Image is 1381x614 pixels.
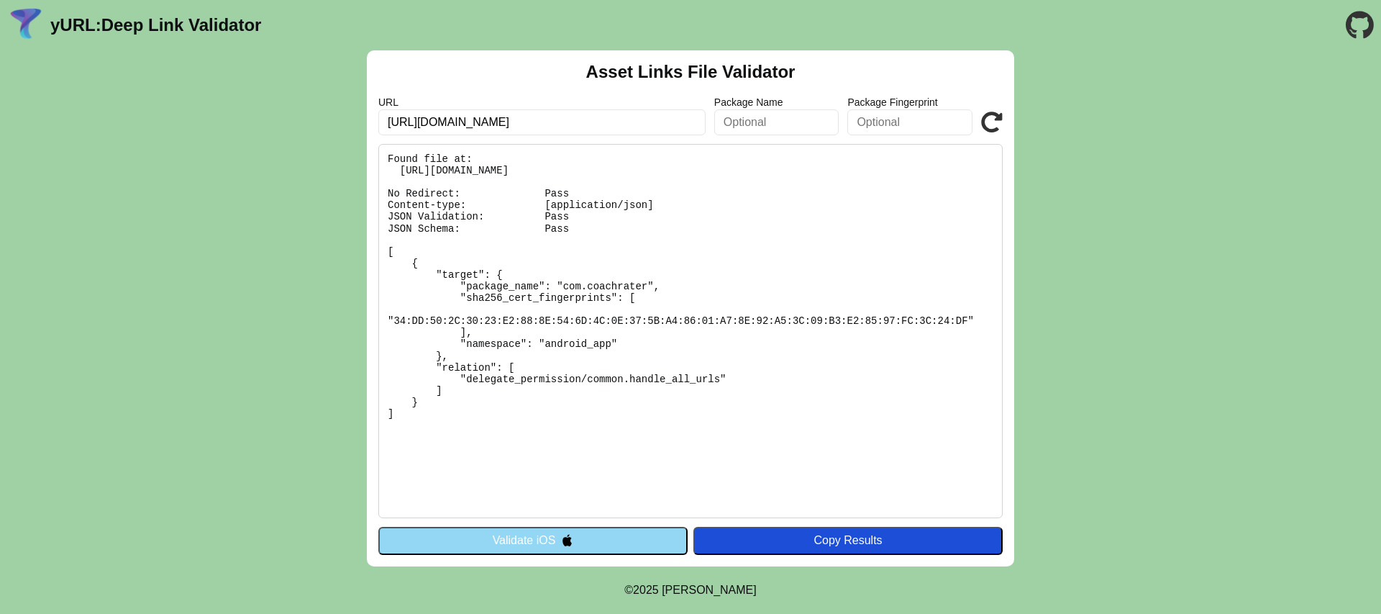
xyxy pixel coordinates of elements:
[50,15,261,35] a: yURL:Deep Link Validator
[7,6,45,44] img: yURL Logo
[847,109,972,135] input: Optional
[586,62,796,82] h2: Asset Links File Validator
[714,96,839,108] label: Package Name
[701,534,995,547] div: Copy Results
[714,109,839,135] input: Optional
[624,566,756,614] footer: ©
[847,96,972,108] label: Package Fingerprint
[378,527,688,554] button: Validate iOS
[561,534,573,546] img: appleIcon.svg
[662,584,757,596] a: Michael Ibragimchayev's Personal Site
[378,109,706,135] input: Required
[693,527,1003,554] button: Copy Results
[378,144,1003,518] pre: Found file at: [URL][DOMAIN_NAME] No Redirect: Pass Content-type: [application/json] JSON Validat...
[633,584,659,596] span: 2025
[378,96,706,108] label: URL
